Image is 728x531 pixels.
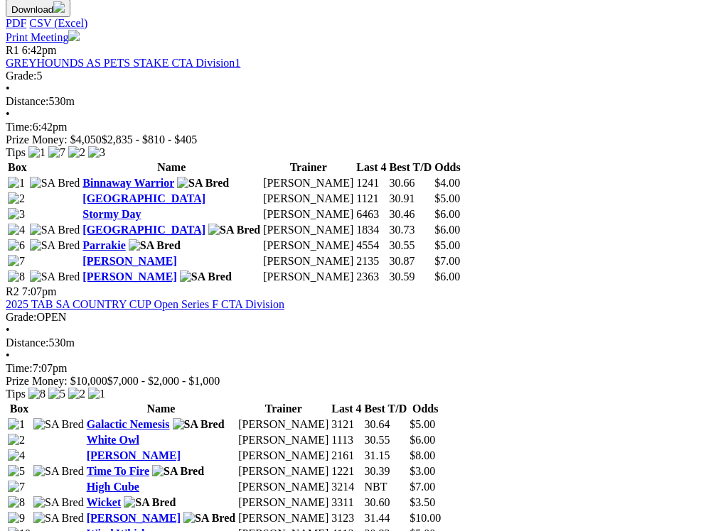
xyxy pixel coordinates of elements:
[262,254,354,268] td: [PERSON_NAME]
[331,417,362,432] td: 3121
[331,480,362,494] td: 3214
[6,285,19,297] span: R2
[33,512,84,525] img: SA Bred
[48,388,65,400] img: 5
[6,108,10,120] span: •
[6,298,284,310] a: 2025 TAB SA COUNTRY CUP Open Series F CTA Division
[6,57,240,69] a: GREYHOUNDS AS PETS STAKE CTA Division1
[8,434,25,447] img: 2
[364,496,408,510] td: 30.60
[355,160,387,175] th: Last 4
[6,95,48,107] span: Distance:
[6,311,722,324] div: OPEN
[8,465,25,478] img: 5
[8,224,25,236] img: 4
[434,255,460,267] span: $7.00
[355,207,387,221] td: 6463
[87,496,122,508] a: Wicket
[6,349,10,361] span: •
[355,223,387,237] td: 1834
[434,270,460,283] span: $6.00
[389,207,433,221] td: 30.46
[262,192,354,206] td: [PERSON_NAME]
[33,465,84,478] img: SA Bred
[364,480,408,494] td: NBT
[6,324,10,336] span: •
[355,254,387,268] td: 2135
[409,512,441,524] span: $10.00
[152,465,204,478] img: SA Bred
[389,223,433,237] td: 30.73
[6,17,26,29] a: PDF
[124,496,176,509] img: SA Bred
[87,449,181,461] a: [PERSON_NAME]
[8,496,25,509] img: 8
[48,146,65,159] img: 7
[6,82,10,94] span: •
[6,70,722,82] div: 5
[6,17,722,30] div: Download
[389,160,433,175] th: Best T/D
[208,224,260,236] img: SA Bred
[8,177,25,190] img: 1
[8,512,25,525] img: 9
[29,17,87,29] a: CSV (Excel)
[6,44,19,56] span: R1
[87,418,170,430] a: Galactic Nemesis
[33,418,84,431] img: SA Bred
[107,375,220,387] span: $7,000 - $2,000 - $1,000
[8,481,25,493] img: 7
[262,270,354,284] td: [PERSON_NAME]
[28,146,45,159] img: 1
[22,44,57,56] span: 6:42pm
[28,388,45,400] img: 8
[6,70,37,82] span: Grade:
[409,481,435,493] span: $7.00
[434,160,461,175] th: Odds
[8,192,25,205] img: 2
[434,177,460,189] span: $4.00
[82,239,125,251] a: Parrakie
[331,511,362,525] td: 3123
[389,176,433,190] td: 30.66
[6,121,33,133] span: Time:
[237,417,329,432] td: [PERSON_NAME]
[8,161,27,173] span: Box
[355,192,387,206] td: 1121
[331,449,362,463] td: 2161
[180,270,232,283] img: SA Bred
[8,208,25,221] img: 3
[364,464,408,478] td: 30.39
[6,375,722,388] div: Prize Money: $10,000
[6,362,33,374] span: Time:
[237,480,329,494] td: [PERSON_NAME]
[10,403,29,415] span: Box
[6,146,26,158] span: Tips
[6,95,722,108] div: 530m
[6,388,26,400] span: Tips
[6,362,722,375] div: 7:07pm
[102,133,198,146] span: $2,835 - $810 - $405
[177,177,229,190] img: SA Bred
[87,512,181,524] a: [PERSON_NAME]
[87,465,149,477] a: Time To Fire
[82,270,176,283] a: [PERSON_NAME]
[86,402,237,416] th: Name
[6,311,37,323] span: Grade:
[237,402,329,416] th: Trainer
[87,434,139,446] a: White Owl
[262,176,354,190] td: [PERSON_NAME]
[237,449,329,463] td: [PERSON_NAME]
[68,30,80,41] img: printer.svg
[409,465,435,477] span: $3.00
[331,402,362,416] th: Last 4
[355,239,387,253] td: 4554
[8,418,25,431] img: 1
[389,254,433,268] td: 30.87
[87,481,139,493] a: High Cube
[82,224,205,236] a: [GEOGRAPHIC_DATA]
[262,239,354,253] td: [PERSON_NAME]
[389,239,433,253] td: 30.55
[409,418,435,430] span: $5.00
[434,224,460,236] span: $6.00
